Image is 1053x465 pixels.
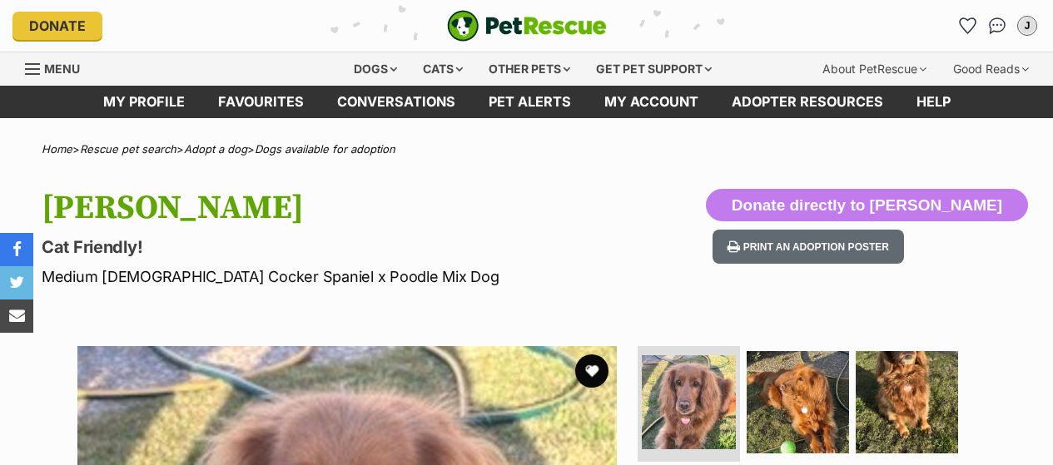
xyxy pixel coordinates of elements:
button: Donate directly to [PERSON_NAME] [706,189,1028,222]
a: PetRescue [447,10,607,42]
a: My profile [87,86,201,118]
a: Favourites [954,12,981,39]
button: favourite [575,354,608,388]
ul: Account quick links [954,12,1041,39]
button: Print an adoption poster [713,230,904,264]
img: Photo of Molly [642,355,736,449]
a: Menu [25,52,92,82]
div: Get pet support [584,52,723,86]
p: Medium [DEMOGRAPHIC_DATA] Cocker Spaniel x Poodle Mix Dog [42,265,643,288]
div: Good Reads [941,52,1041,86]
a: Adopter resources [715,86,900,118]
div: Dogs [342,52,409,86]
a: Adopt a dog [184,142,247,156]
img: logo-e224e6f780fb5917bec1dbf3a21bbac754714ae5b6737aabdf751b685950b380.svg [447,10,607,42]
a: Dogs available for adoption [255,142,395,156]
button: My account [1014,12,1041,39]
div: Other pets [477,52,582,86]
img: Photo of Molly [747,351,849,453]
a: Home [42,142,72,156]
a: My account [588,86,715,118]
a: Help [900,86,967,118]
a: Conversations [984,12,1011,39]
a: Donate [12,12,102,40]
a: Pet alerts [472,86,588,118]
a: Favourites [201,86,320,118]
h1: [PERSON_NAME] [42,189,643,227]
img: chat-41dd97257d64d25036548639549fe6c8038ab92f7586957e7f3b1b290dea8141.svg [989,17,1006,34]
p: Cat Friendly! [42,235,643,259]
div: About PetRescue [811,52,938,86]
a: conversations [320,86,472,118]
div: Cats [411,52,474,86]
span: Menu [44,62,80,76]
img: Photo of Molly [856,351,958,453]
div: J [1019,17,1036,34]
a: Rescue pet search [80,142,176,156]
